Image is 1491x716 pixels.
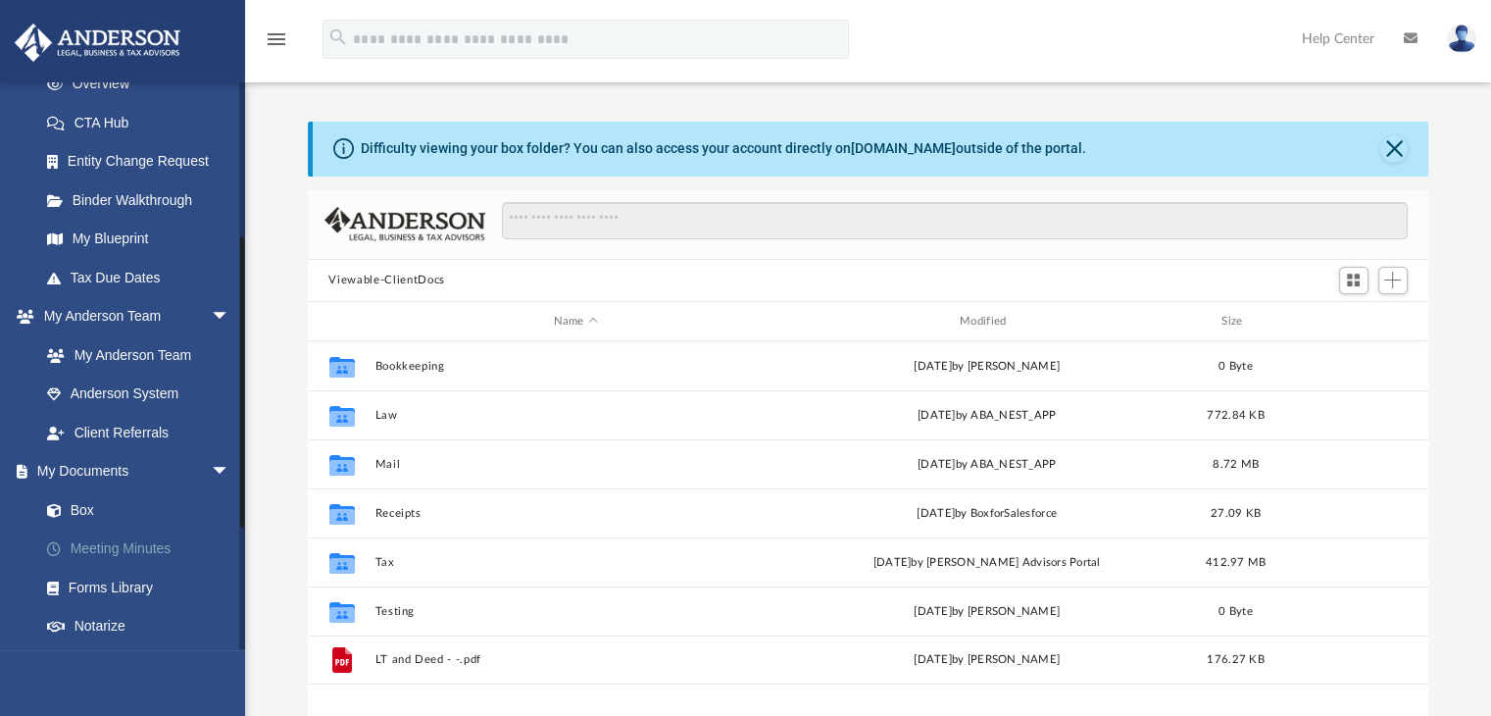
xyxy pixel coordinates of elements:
[265,37,288,51] a: menu
[374,458,776,471] button: Mail
[211,297,250,337] span: arrow_drop_down
[27,65,260,104] a: Overview
[14,645,250,685] a: Online Learningarrow_drop_down
[265,27,288,51] i: menu
[1218,361,1253,372] span: 0 Byte
[211,645,250,686] span: arrow_drop_down
[27,413,250,452] a: Client Referrals
[327,26,349,48] i: search
[374,409,776,422] button: Law
[1218,606,1253,617] span: 0 Byte
[851,140,956,156] a: [DOMAIN_NAME]
[785,358,1187,376] div: [DATE] by [PERSON_NAME]
[27,375,250,414] a: Anderson System
[373,313,776,331] div: Name
[27,607,260,646] a: Notarize
[374,507,776,520] button: Receipts
[1380,135,1408,163] button: Close
[328,272,444,289] button: Viewable-ClientDocs
[27,490,250,530] a: Box
[1339,267,1368,294] button: Switch to Grid View
[27,568,250,607] a: Forms Library
[27,180,260,220] a: Binder Walkthrough
[361,138,1086,159] div: Difficulty viewing your box folder? You can also access your account directly on outside of the p...
[785,456,1187,474] div: [DATE] by ABA_NEST_APP
[1207,655,1264,666] span: 176.27 KB
[374,556,776,569] button: Tax
[1283,313,1420,331] div: id
[27,220,250,259] a: My Blueprint
[785,505,1187,523] div: [DATE] by BoxforSalesforce
[374,605,776,618] button: Testing
[211,452,250,492] span: arrow_drop_down
[27,530,260,569] a: Meeting Minutes
[316,313,365,331] div: id
[785,313,1188,331] div: Modified
[1447,25,1476,53] img: User Pic
[502,202,1407,239] input: Search files and folders
[374,360,776,373] button: Bookkeeping
[27,103,260,142] a: CTA Hub
[27,142,260,181] a: Entity Change Request
[9,24,186,62] img: Anderson Advisors Platinum Portal
[14,452,260,491] a: My Documentsarrow_drop_down
[785,407,1187,425] div: [DATE] by ABA_NEST_APP
[374,654,776,667] button: LT and Deed - -.pdf
[785,554,1187,572] div: [DATE] by [PERSON_NAME] Advisors Portal
[785,603,1187,621] div: [DATE] by [PERSON_NAME]
[1205,557,1265,568] span: 412.97 MB
[14,297,250,336] a: My Anderson Teamarrow_drop_down
[1210,508,1260,519] span: 27.09 KB
[1207,410,1264,421] span: 772.84 KB
[27,335,240,375] a: My Anderson Team
[785,652,1187,670] div: [DATE] by [PERSON_NAME]
[1213,459,1259,470] span: 8.72 MB
[1196,313,1274,331] div: Size
[1378,267,1408,294] button: Add
[27,258,260,297] a: Tax Due Dates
